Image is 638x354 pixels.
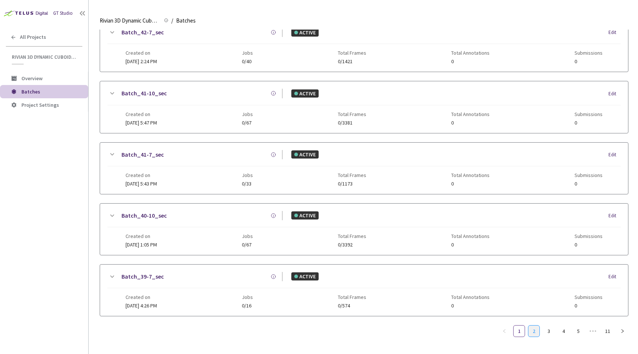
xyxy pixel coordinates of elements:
[291,211,319,219] div: ACTIVE
[617,325,628,337] button: right
[574,111,603,117] span: Submissions
[513,325,525,337] li: 1
[574,172,603,178] span: Submissions
[126,50,157,56] span: Created on
[242,181,253,187] span: 0/33
[514,326,525,337] a: 1
[574,59,603,64] span: 0
[100,204,628,255] div: Batch_40-10_secACTIVEEditCreated on[DATE] 1:05 PMJobs0/67Total Frames0/3392Total Annotations0Subm...
[574,120,603,126] span: 0
[502,329,507,333] span: left
[126,241,157,248] span: [DATE] 1:05 PM
[242,233,253,239] span: Jobs
[121,272,164,281] a: Batch_39-7_sec
[573,326,584,337] a: 5
[242,242,253,248] span: 0/67
[338,111,366,117] span: Total Frames
[53,10,73,17] div: GT Studio
[620,329,625,333] span: right
[126,119,157,126] span: [DATE] 5:47 PM
[498,325,510,337] li: Previous Page
[126,302,157,309] span: [DATE] 4:26 PM
[338,294,366,300] span: Total Frames
[574,294,603,300] span: Submissions
[338,59,366,64] span: 0/1421
[20,34,46,40] span: All Projects
[608,212,621,219] div: Edit
[451,172,490,178] span: Total Annotations
[21,75,42,82] span: Overview
[338,303,366,309] span: 0/574
[126,111,157,117] span: Created on
[242,111,253,117] span: Jobs
[338,233,366,239] span: Total Frames
[176,16,196,25] span: Batches
[587,325,599,337] span: •••
[21,88,40,95] span: Batches
[21,102,59,108] span: Project Settings
[121,89,167,98] a: Batch_41-10_sec
[608,151,621,159] div: Edit
[574,303,603,309] span: 0
[608,273,621,280] div: Edit
[608,29,621,36] div: Edit
[338,50,366,56] span: Total Frames
[12,54,78,60] span: Rivian 3D Dynamic Cuboids[2024-25]
[121,211,167,220] a: Batch_40-10_sec
[242,172,253,178] span: Jobs
[451,111,490,117] span: Total Annotations
[338,172,366,178] span: Total Frames
[574,233,603,239] span: Submissions
[451,303,490,309] span: 0
[528,325,540,337] li: 2
[451,50,490,56] span: Total Annotations
[171,16,173,25] li: /
[608,90,621,98] div: Edit
[543,325,555,337] li: 3
[291,272,319,280] div: ACTIVE
[338,242,366,248] span: 0/3392
[100,143,628,194] div: Batch_41-7_secACTIVEEditCreated on[DATE] 5:43 PMJobs0/33Total Frames0/1173Total Annotations0Submi...
[242,294,253,300] span: Jobs
[100,20,628,72] div: Batch_42-7_secACTIVEEditCreated on[DATE] 2:24 PMJobs0/40Total Frames0/1421Total Annotations0Submi...
[242,303,253,309] span: 0/16
[291,89,319,98] div: ACTIVE
[100,81,628,133] div: Batch_41-10_secACTIVEEditCreated on[DATE] 5:47 PMJobs0/67Total Frames0/3381Total Annotations0Subm...
[451,59,490,64] span: 0
[451,181,490,187] span: 0
[242,120,253,126] span: 0/67
[100,16,159,25] span: Rivian 3D Dynamic Cuboids[2024-25]
[602,326,613,337] a: 11
[574,242,603,248] span: 0
[587,325,599,337] li: Next 5 Pages
[451,233,490,239] span: Total Annotations
[121,28,164,37] a: Batch_42-7_sec
[558,326,569,337] a: 4
[126,180,157,187] span: [DATE] 5:43 PM
[291,150,319,159] div: ACTIVE
[572,325,584,337] li: 5
[451,294,490,300] span: Total Annotations
[126,172,157,178] span: Created on
[126,233,157,239] span: Created on
[242,59,253,64] span: 0/40
[451,242,490,248] span: 0
[498,325,510,337] button: left
[291,28,319,37] div: ACTIVE
[126,58,157,65] span: [DATE] 2:24 PM
[451,120,490,126] span: 0
[574,181,603,187] span: 0
[100,265,628,316] div: Batch_39-7_secACTIVEEditCreated on[DATE] 4:26 PMJobs0/16Total Frames0/574Total Annotations0Submis...
[338,120,366,126] span: 0/3381
[242,50,253,56] span: Jobs
[617,325,628,337] li: Next Page
[602,325,614,337] li: 11
[543,326,554,337] a: 3
[528,326,539,337] a: 2
[338,181,366,187] span: 0/1173
[126,294,157,300] span: Created on
[574,50,603,56] span: Submissions
[121,150,164,159] a: Batch_41-7_sec
[558,325,569,337] li: 4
